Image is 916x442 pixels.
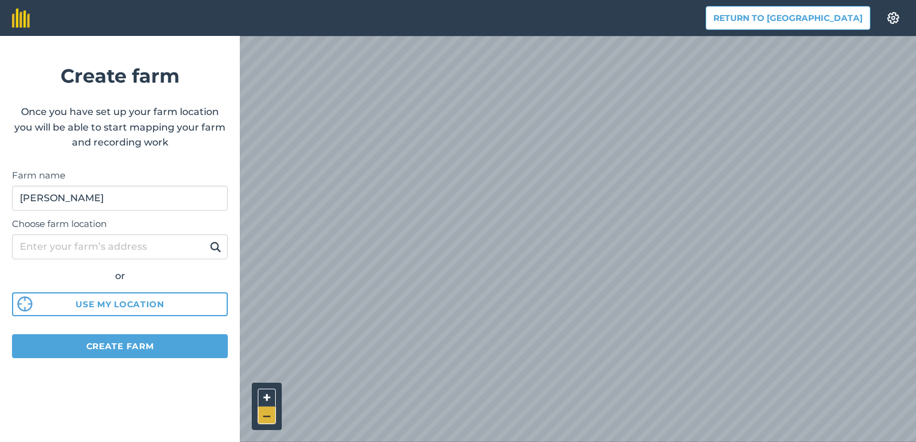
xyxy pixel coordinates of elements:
button: Use my location [12,292,228,316]
label: Farm name [12,168,228,183]
input: Enter your farm’s address [12,234,228,259]
img: svg+xml;base64,PHN2ZyB4bWxucz0iaHR0cDovL3d3dy53My5vcmcvMjAwMC9zdmciIHdpZHRoPSIxOSIgaGVpZ2h0PSIyNC... [210,240,221,254]
button: – [258,407,276,424]
button: + [258,389,276,407]
button: Return to [GEOGRAPHIC_DATA] [706,6,870,30]
input: Farm name [12,186,228,211]
label: Choose farm location [12,217,228,231]
h1: Create farm [12,60,228,91]
div: or [12,268,228,284]
button: Create farm [12,334,228,358]
img: svg%3e [17,296,32,311]
img: A cog icon [886,12,900,24]
img: fieldmargin Logo [12,8,30,28]
p: Once you have set up your farm location you will be able to start mapping your farm and recording... [12,104,228,150]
